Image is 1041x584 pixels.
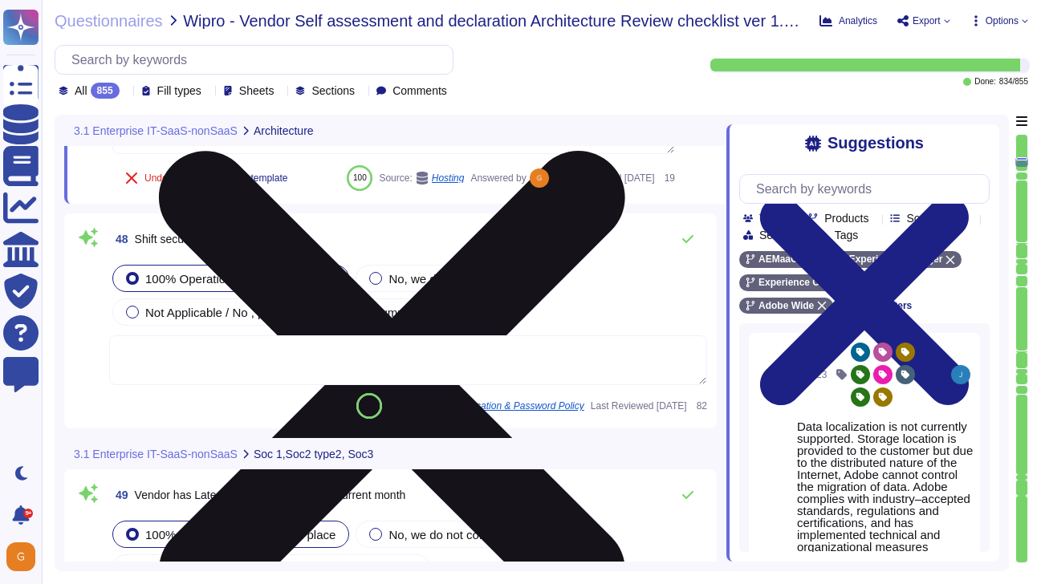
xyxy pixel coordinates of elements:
span: Wipro - Vendor Self assessment and declaration Architecture Review checklist ver 1.7.9 for Enterp... [183,13,807,29]
span: Architecture [254,125,314,136]
span: 82 [693,401,707,411]
span: 3.1 Enterprise IT-SaaS-nonSaaS [74,125,238,136]
span: Questionnaires [55,13,163,29]
span: Analytics [839,16,877,26]
span: 49 [109,489,128,501]
span: Fill types [157,85,201,96]
img: user [530,168,549,188]
span: 48 [109,233,128,245]
span: Options [986,16,1019,26]
span: Soc 1,Soc2 type2, Soc3 [254,448,373,460]
button: Analytics [819,14,877,27]
span: Sheets [239,85,274,96]
img: user [6,542,35,571]
input: Search by keywords [63,46,453,74]
input: Search by keywords [748,175,989,203]
button: user [3,539,47,574]
span: Export [913,16,941,26]
span: Done: [974,78,996,86]
div: 9+ [23,509,33,518]
span: All [75,85,87,96]
span: Comments [392,85,447,96]
div: 855 [91,83,120,99]
span: 100 [353,173,367,182]
img: user [951,365,970,384]
span: 3.1 Enterprise IT-SaaS-nonSaaS [74,448,238,460]
span: 834 / 855 [999,78,1028,86]
span: Sections [311,85,355,96]
span: 100 [362,401,376,410]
